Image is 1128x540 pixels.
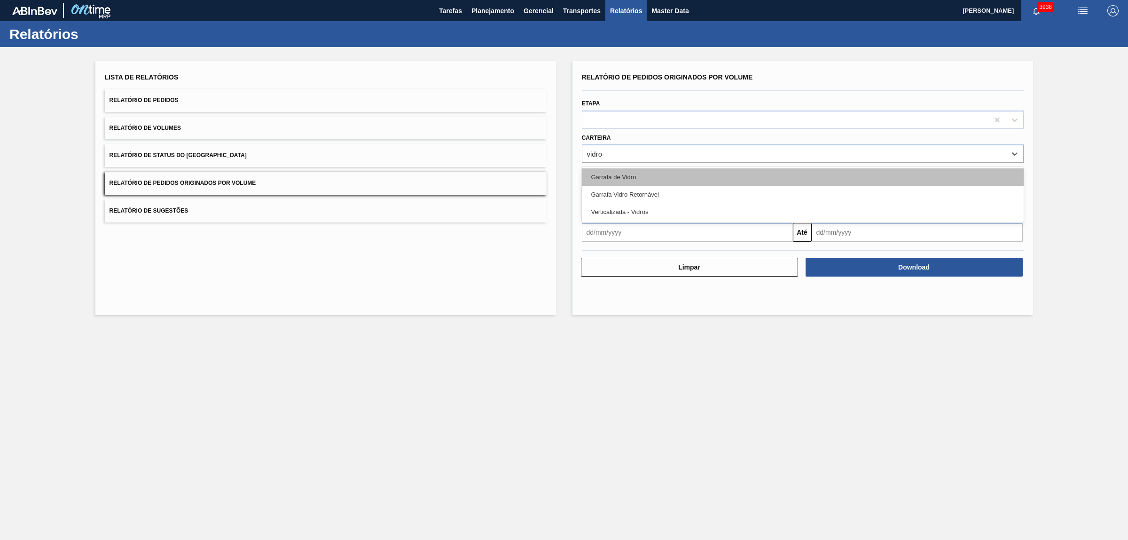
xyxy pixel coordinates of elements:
button: Relatório de Status do [GEOGRAPHIC_DATA] [105,144,547,167]
span: Relatório de Pedidos Originados por Volume [582,73,753,81]
span: Relatório de Pedidos Originados por Volume [110,180,256,186]
div: Verticalizada - Vidros [582,203,1024,221]
span: Relatórios [610,5,642,16]
img: userActions [1077,5,1089,16]
div: Garrafa de Vidro [582,168,1024,186]
button: Notificações [1021,4,1051,17]
span: Master Data [651,5,689,16]
h1: Relatórios [9,29,176,40]
input: dd/mm/yyyy [812,223,1023,242]
span: Transportes [563,5,601,16]
button: Relatório de Pedidos [105,89,547,112]
button: Relatório de Sugestões [105,199,547,222]
span: Tarefas [439,5,462,16]
input: dd/mm/yyyy [582,223,793,242]
span: Relatório de Volumes [110,125,181,131]
span: Lista de Relatórios [105,73,179,81]
span: Relatório de Status do [GEOGRAPHIC_DATA] [110,152,247,159]
label: Carteira [582,135,611,141]
img: Logout [1107,5,1119,16]
span: Relatório de Pedidos [110,97,179,103]
label: Etapa [582,100,600,107]
div: Garrafa Vidro Retornável [582,186,1024,203]
button: Até [793,223,812,242]
button: Limpar [581,258,798,277]
span: Planejamento [471,5,514,16]
img: TNhmsLtSVTkK8tSr43FrP2fwEKptu5GPRR3wAAAABJRU5ErkJggg== [12,7,57,15]
span: 3938 [1037,2,1054,12]
button: Download [806,258,1023,277]
button: Relatório de Pedidos Originados por Volume [105,172,547,195]
span: Relatório de Sugestões [110,207,188,214]
span: Gerencial [524,5,554,16]
button: Relatório de Volumes [105,117,547,140]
